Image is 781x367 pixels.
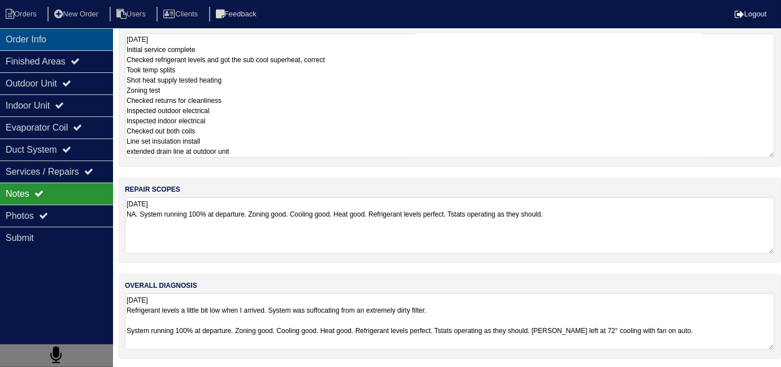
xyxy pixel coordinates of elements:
[209,7,266,22] li: Feedback
[125,33,775,158] textarea: [DATE] Initial service complete Checked refrigerant levels and got the sub cool superheat, correc...
[157,10,207,18] a: Clients
[125,184,180,195] label: repair scopes
[125,197,775,254] textarea: [DATE] NA. System running 100% at departure. Zoning good. Cooling good. Heat good. Refrigerant le...
[110,10,155,18] a: Users
[125,280,197,291] label: overall diagnosis
[47,7,107,22] li: New Order
[110,7,155,22] li: Users
[47,10,107,18] a: New Order
[125,293,775,350] textarea: [DATE] Refrigerant levels a little bit low when I arrived. System was suffocating from an extreme...
[735,10,767,18] a: Logout
[157,7,207,22] li: Clients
